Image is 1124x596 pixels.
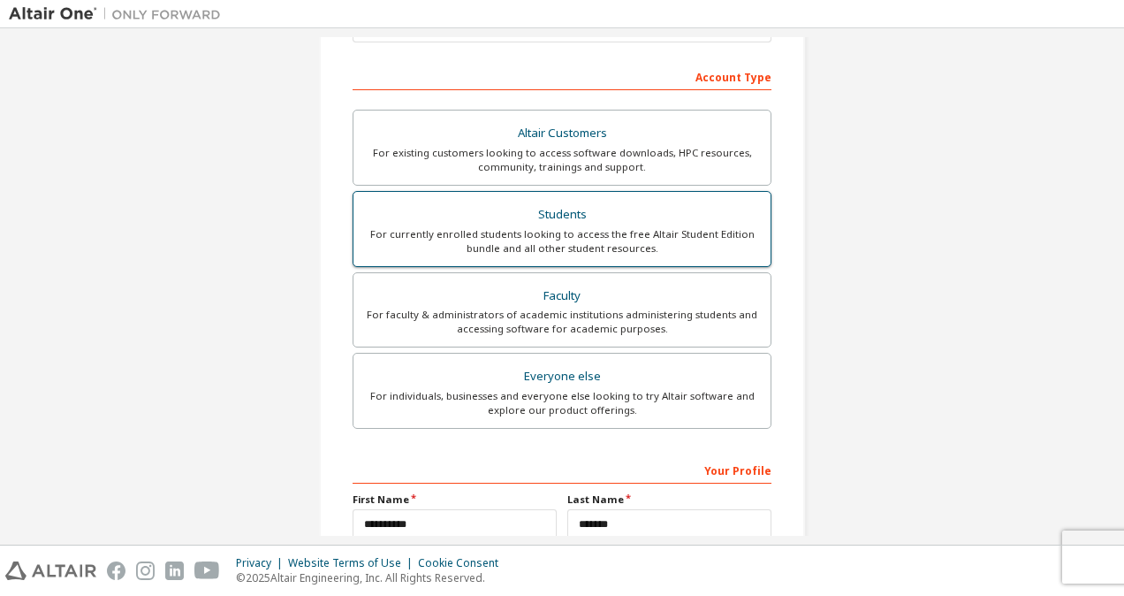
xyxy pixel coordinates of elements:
[364,227,760,256] div: For currently enrolled students looking to access the free Altair Student Edition bundle and all ...
[418,556,509,570] div: Cookie Consent
[364,389,760,417] div: For individuals, businesses and everyone else looking to try Altair software and explore our prod...
[5,562,96,580] img: altair_logo.svg
[107,562,125,580] img: facebook.svg
[364,146,760,174] div: For existing customers looking to access software downloads, HPC resources, community, trainings ...
[364,202,760,227] div: Students
[9,5,230,23] img: Altair One
[353,493,557,507] label: First Name
[567,493,771,507] label: Last Name
[364,308,760,336] div: For faculty & administrators of academic institutions administering students and accessing softwa...
[288,556,418,570] div: Website Terms of Use
[136,562,155,580] img: instagram.svg
[364,121,760,146] div: Altair Customers
[236,570,509,585] p: © 2025 Altair Engineering, Inc. All Rights Reserved.
[353,455,771,484] div: Your Profile
[353,62,771,90] div: Account Type
[364,284,760,309] div: Faculty
[194,562,220,580] img: youtube.svg
[236,556,288,570] div: Privacy
[165,562,184,580] img: linkedin.svg
[364,364,760,389] div: Everyone else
